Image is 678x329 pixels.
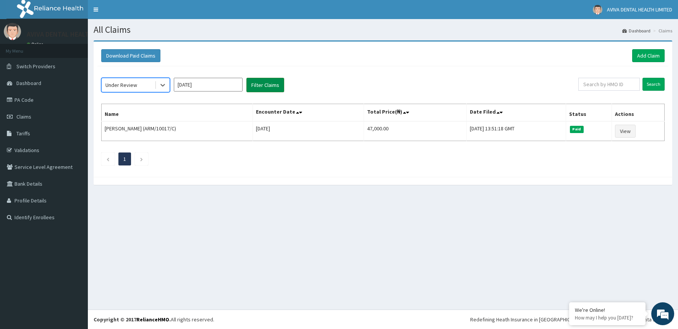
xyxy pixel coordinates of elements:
span: Claims [16,113,31,120]
span: Tariffs [16,130,30,137]
th: Status [566,104,612,122]
a: Page 1 is your current page [123,156,126,162]
a: Add Claim [632,49,665,62]
a: RelianceHMO [136,316,169,323]
img: User Image [4,23,21,40]
li: Claims [651,27,672,34]
button: Download Paid Claims [101,49,160,62]
td: [PERSON_NAME] (ARM/10017/C) [102,121,253,141]
td: [DATE] 13:51:18 GMT [467,121,566,141]
a: View [615,125,636,138]
span: We're online! [44,96,105,173]
th: Date Filed [467,104,566,122]
span: Dashboard [16,80,41,87]
th: Actions [612,104,665,122]
a: Dashboard [622,27,650,34]
h1: All Claims [94,25,672,35]
a: Next page [140,156,143,162]
div: Minimize live chat window [125,4,144,22]
th: Name [102,104,253,122]
td: 47,000.00 [364,121,467,141]
div: Redefining Heath Insurance in [GEOGRAPHIC_DATA] using Telemedicine and Data Science! [470,316,672,323]
span: AVIVA DENTAL HEALTH LIMITED [607,6,672,13]
span: Paid [570,126,584,133]
div: Under Review [105,81,137,89]
td: [DATE] [252,121,364,141]
strong: Copyright © 2017 . [94,316,171,323]
footer: All rights reserved. [88,310,678,329]
th: Total Price(₦) [364,104,467,122]
div: Chat with us now [40,43,128,53]
input: Search by HMO ID [578,78,640,91]
a: Previous page [106,156,110,162]
img: User Image [593,5,602,14]
button: Filter Claims [246,78,284,92]
input: Search [642,78,665,91]
p: AVIVA DENTAL HEALTH LIMITED [27,31,119,38]
div: We're Online! [575,307,640,313]
textarea: Type your message and hit 'Enter' [4,208,146,235]
span: Switch Providers [16,63,55,70]
th: Encounter Date [252,104,364,122]
img: d_794563401_company_1708531726252_794563401 [14,38,31,57]
a: Online [27,42,45,47]
p: How may I help you today? [575,315,640,321]
input: Select Month and Year [174,78,243,91]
